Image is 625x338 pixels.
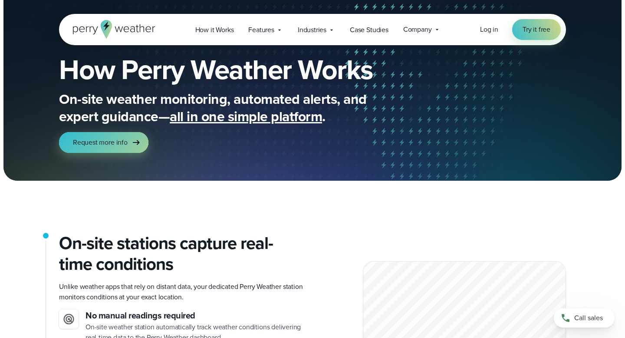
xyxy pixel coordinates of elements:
a: Log in [480,24,498,35]
span: Features [248,25,274,35]
a: Try it free [512,19,561,40]
span: Try it free [523,24,550,35]
span: Industries [298,25,326,35]
p: Unlike weather apps that rely on distant data, your dedicated Perry Weather station monitors cond... [59,282,306,302]
a: Call sales [554,308,615,328]
a: Case Studies [342,21,396,39]
h3: No manual readings required [86,309,306,322]
a: Request more info [59,132,148,153]
span: How it Works [195,25,234,35]
span: all in one simple platform [170,106,322,127]
h1: How Perry Weather Works [59,56,436,83]
span: Case Studies [350,25,388,35]
span: Call sales [574,313,603,323]
a: How it Works [188,21,241,39]
span: Request more info [73,137,128,148]
span: Company [403,24,432,35]
span: Log in [480,24,498,34]
p: On-site weather monitoring, automated alerts, and expert guidance— . [59,90,406,125]
h2: On-site stations capture real-time conditions [59,233,306,275]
